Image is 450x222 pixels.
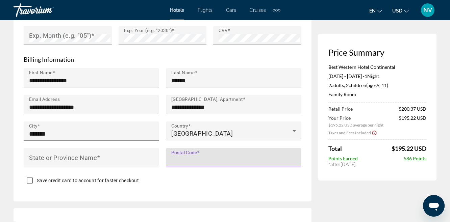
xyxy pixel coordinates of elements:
[423,7,432,13] span: NV
[219,28,228,33] mat-label: CVV
[328,73,426,79] p: [DATE] - [DATE] -
[372,130,377,136] button: Show Taxes and Fees disclaimer
[367,73,379,79] span: Night
[226,7,236,13] a: Cars
[328,106,353,112] span: Retail Price
[328,130,371,135] span: Taxes and Fees Included
[328,115,383,121] span: Your Price
[349,82,366,88] span: Children
[250,7,266,13] a: Cruises
[328,47,426,57] h3: Price Summary
[328,64,426,70] p: Best Western Hotel Continental
[29,123,37,129] mat-label: City
[344,82,388,88] span: , 2
[328,82,344,88] span: 2
[29,32,91,39] mat-label: Exp. Month (e.g. "05")
[29,154,97,161] mat-label: State or Province Name
[404,156,426,161] span: 586 Points
[392,6,409,16] button: Change currency
[328,122,383,128] span: $195.22 USD average per night
[14,1,81,19] a: Travorium
[198,7,212,13] a: Flights
[328,145,342,152] span: Total
[399,106,426,112] span: $200.37 USD
[392,8,402,13] span: USD
[330,161,341,167] span: after
[171,123,188,129] mat-label: Country
[328,156,358,161] span: Points Earned
[29,70,53,75] mat-label: First Name
[37,178,139,183] span: Save credit card to account for faster checkout
[369,8,376,13] span: en
[328,161,426,167] div: * [DATE]
[399,115,426,128] span: $195.22 USD
[328,129,377,136] button: Show Taxes and Fees breakdown
[24,56,301,63] p: Billing Information
[171,150,197,155] mat-label: Postal Code
[365,73,367,79] span: 1
[171,96,243,102] mat-label: [GEOGRAPHIC_DATA], Apartment
[171,130,233,137] span: [GEOGRAPHIC_DATA]
[368,82,377,88] span: ages
[419,3,436,17] button: User Menu
[423,195,445,217] iframe: Button to launch messaging window
[328,91,426,97] p: Family Room
[392,145,426,152] span: $195.22 USD
[29,96,60,102] mat-label: Email Address
[331,82,344,88] span: Adults
[349,82,388,88] span: ( 9, 11)
[273,5,280,16] button: Extra navigation items
[369,6,382,16] button: Change language
[124,28,172,33] mat-label: Exp. Year (e.g. "2030")
[171,70,195,75] mat-label: Last Name
[170,7,184,13] a: Hotels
